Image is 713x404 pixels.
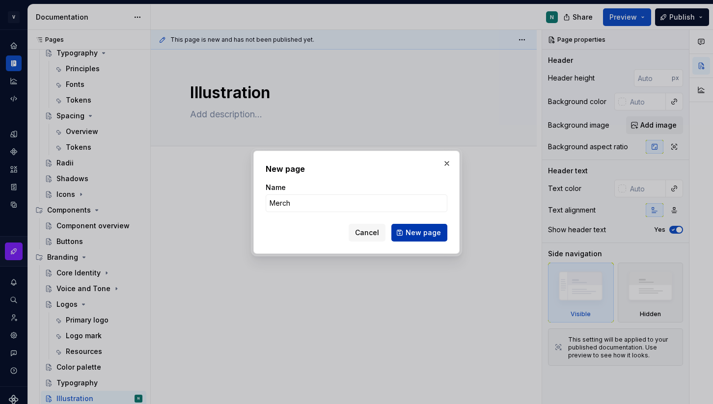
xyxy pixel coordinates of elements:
label: Name [266,183,286,192]
span: Cancel [355,228,379,238]
button: New page [391,224,447,242]
button: Cancel [349,224,385,242]
h2: New page [266,163,447,175]
span: New page [406,228,441,238]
